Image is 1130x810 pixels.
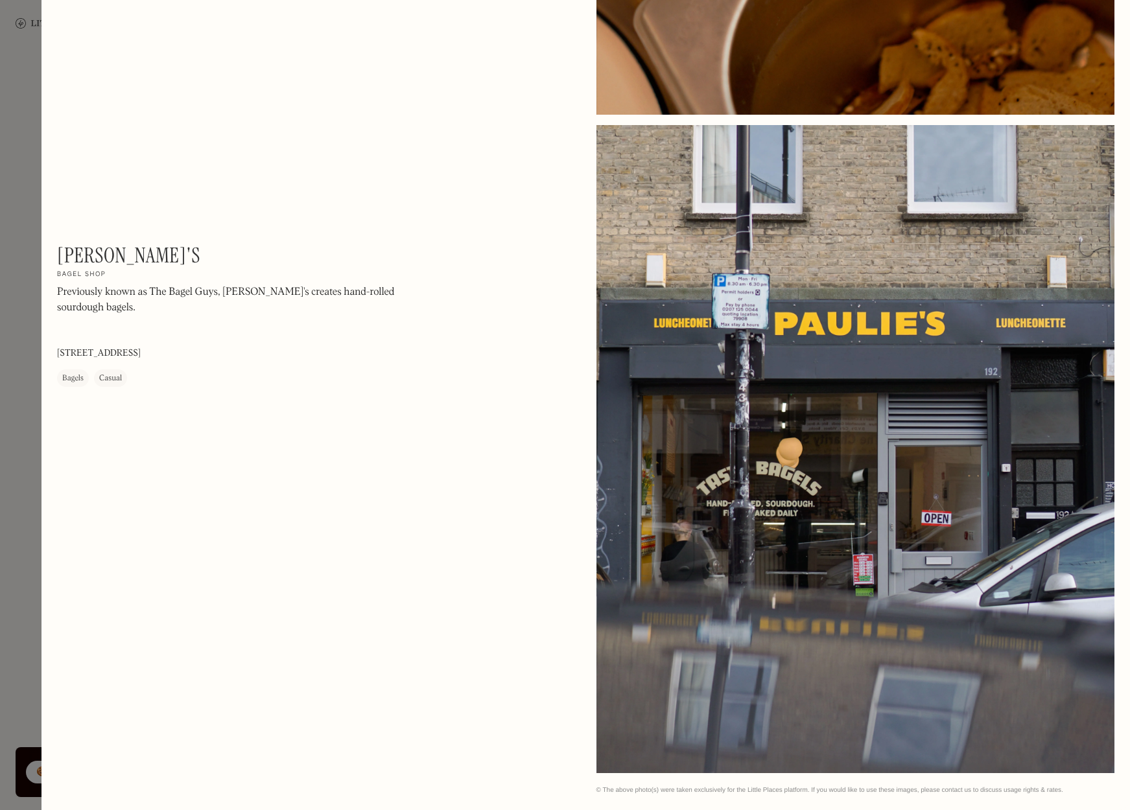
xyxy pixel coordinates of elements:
h2: Bagel shop [57,270,106,279]
p: [STREET_ADDRESS] [57,347,141,360]
p: ‍ [57,322,407,338]
div: Bagels [62,372,84,385]
h1: [PERSON_NAME]'s [57,243,200,268]
div: © The above photo(s) were taken exclusively for the Little Places platform. If you would like to ... [596,786,1115,794]
div: Casual [99,372,122,385]
p: Previously known as The Bagel Guys, [PERSON_NAME]'s creates hand-rolled sourdough bagels. [57,284,407,316]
